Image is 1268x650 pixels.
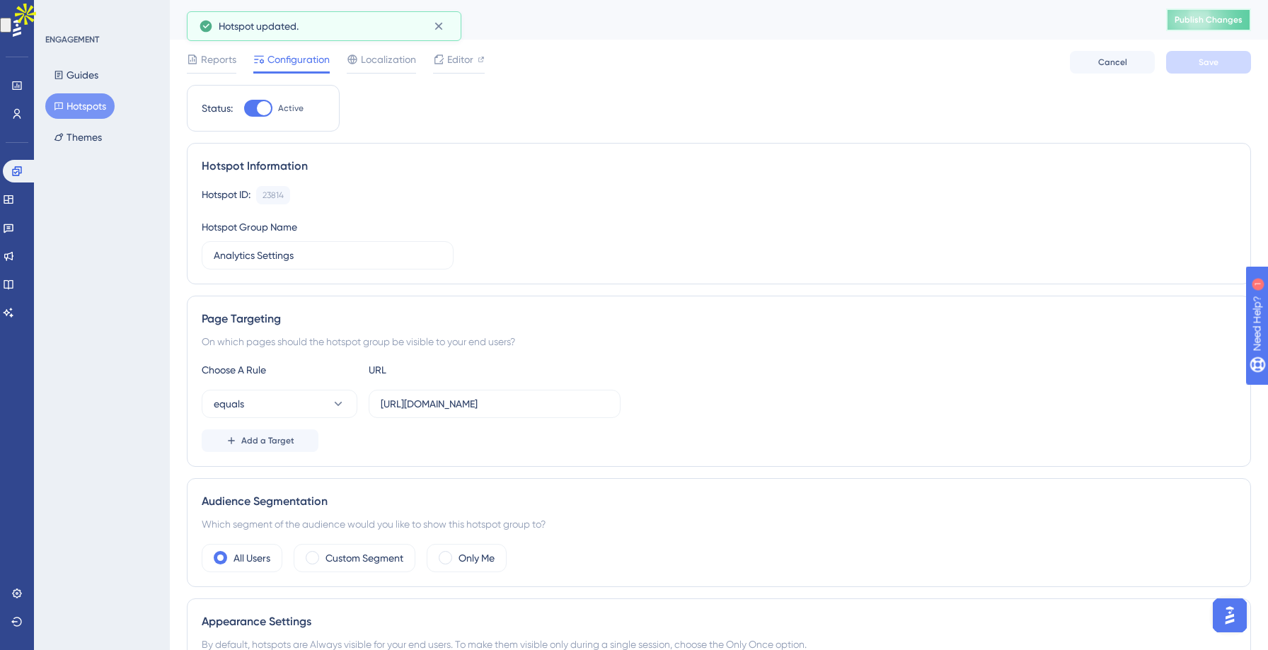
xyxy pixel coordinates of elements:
div: On which pages should the hotspot group be visible to your end users? [202,333,1236,350]
div: Status: [202,100,233,117]
div: Hotspot ID: [202,186,250,204]
div: Audience Segmentation [202,493,1236,510]
span: Reports [201,51,236,68]
span: Localization [361,51,416,68]
div: 1 [98,7,103,18]
label: Custom Segment [325,550,403,567]
input: Type your Hotspot Group Name here [214,248,442,263]
div: Page Targeting [202,311,1236,327]
label: Only Me [459,550,495,567]
div: Appearance Settings [202,613,1236,630]
span: Add a Target [241,435,294,446]
span: Save [1199,57,1218,68]
div: Choose A Rule [202,361,357,378]
button: Guides [45,62,107,88]
span: equals [214,395,244,412]
button: Add a Target [202,429,318,452]
span: Configuration [267,51,330,68]
button: Hotspots [45,93,115,119]
label: All Users [234,550,270,567]
span: Need Help? [33,4,88,21]
iframe: UserGuiding AI Assistant Launcher [1209,594,1251,637]
div: Which segment of the audience would you like to show this hotspot group to? [202,516,1236,533]
span: Active [278,103,304,114]
span: Cancel [1098,57,1127,68]
button: equals [202,390,357,418]
div: URL [369,361,524,378]
div: Hotspot Group Name [202,219,297,236]
span: Editor [447,51,473,68]
input: yourwebsite.com/path [381,396,609,412]
div: Hotspot Information [202,158,1236,175]
div: ENGAGEMENT [45,34,99,45]
button: Cancel [1070,51,1155,74]
div: 23814 [263,190,284,201]
button: Save [1166,51,1251,74]
button: Themes [45,124,110,150]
